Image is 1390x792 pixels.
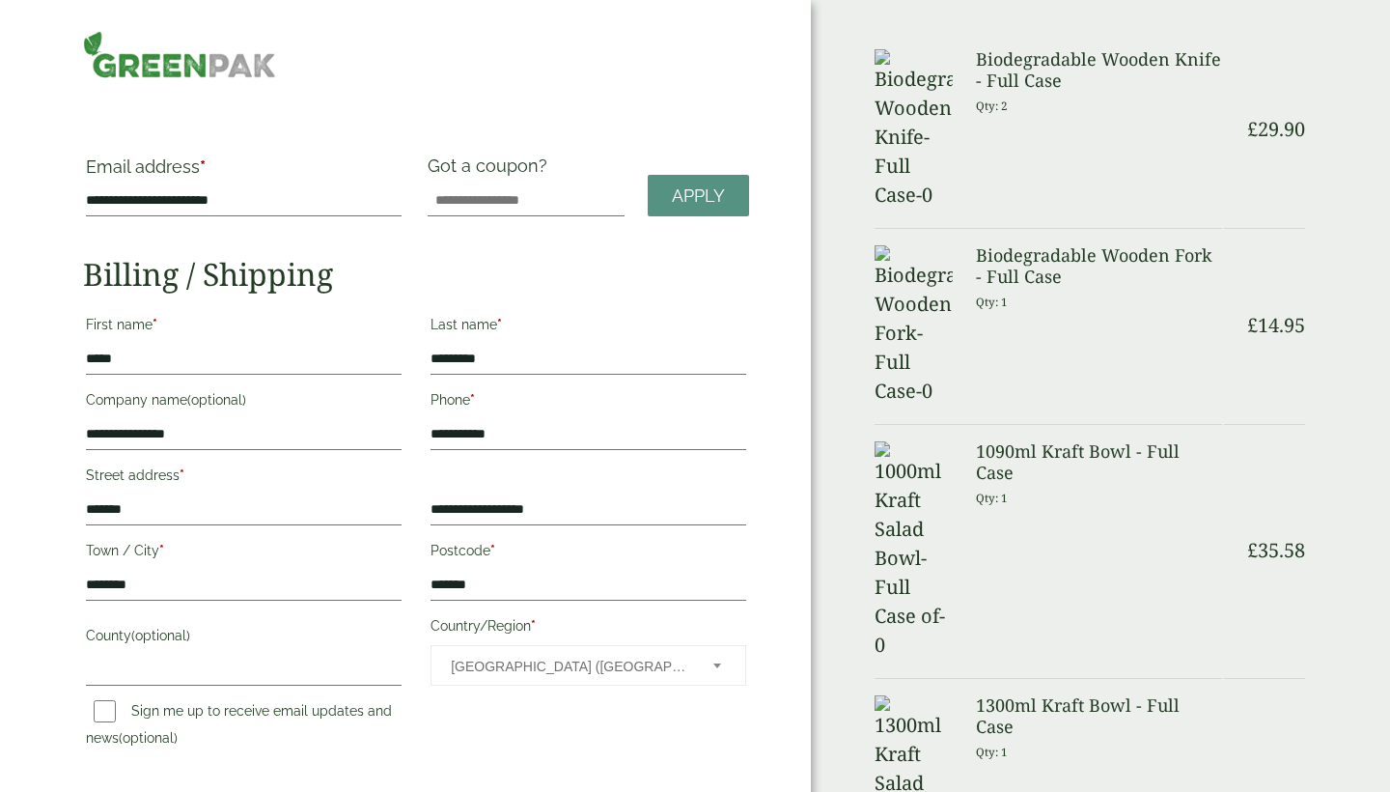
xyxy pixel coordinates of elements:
span: (optional) [131,628,190,643]
span: Apply [672,185,725,207]
img: GreenPak Supplies [83,31,276,78]
span: (optional) [187,392,246,408]
abbr: required [200,156,206,177]
label: Last name [431,311,746,344]
abbr: required [531,618,536,634]
abbr: required [470,392,475,408]
h2: Billing / Shipping [83,256,749,293]
abbr: required [180,467,184,483]
a: Apply [648,175,749,216]
label: Street address [86,462,402,495]
label: Sign me up to receive email updates and news [86,703,392,751]
abbr: required [153,317,157,332]
label: County [86,622,402,655]
abbr: required [490,543,495,558]
span: Country/Region [431,645,746,686]
abbr: required [497,317,502,332]
label: Country/Region [431,612,746,645]
abbr: required [159,543,164,558]
input: Sign me up to receive email updates and news(optional) [94,700,116,722]
span: (optional) [119,730,178,746]
label: Town / City [86,537,402,570]
label: First name [86,311,402,344]
label: Got a coupon? [428,156,555,185]
label: Company name [86,386,402,419]
label: Phone [431,386,746,419]
label: Postcode [431,537,746,570]
label: Email address [86,158,402,185]
span: United Kingdom (UK) [451,646,687,687]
